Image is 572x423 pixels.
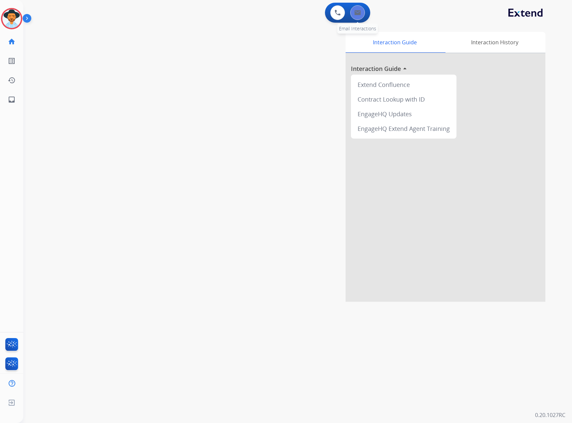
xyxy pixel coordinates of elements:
span: Email Interactions [339,25,376,32]
p: 0.20.1027RC [535,411,565,419]
div: Interaction History [444,32,545,53]
div: Interaction Guide [346,32,444,53]
div: EngageHQ Extend Agent Training [354,121,454,136]
div: EngageHQ Updates [354,107,454,121]
mat-icon: home [8,38,16,46]
img: avatar [2,9,21,28]
div: Extend Confluence [354,77,454,92]
div: Contract Lookup with ID [354,92,454,107]
mat-icon: inbox [8,96,16,104]
mat-icon: list_alt [8,57,16,65]
mat-icon: history [8,76,16,84]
